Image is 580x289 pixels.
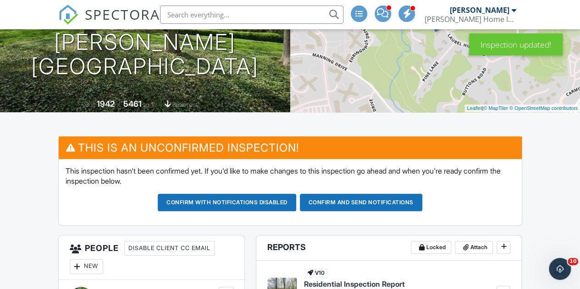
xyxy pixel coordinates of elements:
div: Inspection updated! [469,33,563,55]
div: 1942 [97,99,115,109]
a: Leaflet [467,105,482,111]
span: SPECTORA [85,5,160,24]
span: sq. ft. [143,101,156,108]
div: Doherty Home Inspections [425,15,516,24]
span: 10 [568,258,578,265]
div: 5461 [123,99,142,109]
span: basement [172,101,197,108]
a: © OpenStreetMap contributors [509,105,578,111]
button: Confirm and send notifications [300,194,422,211]
div: | [464,104,580,112]
iframe: Intercom live chat [549,258,571,280]
img: The Best Home Inspection Software - Spectora [58,5,78,25]
h3: This is an Unconfirmed Inspection! [59,136,522,159]
div: New [70,259,103,274]
a: © MapTiler [483,105,508,111]
div: [PERSON_NAME] [450,5,509,15]
div: Disable Client CC Email [124,241,215,256]
h1: [STREET_ADDRESS][PERSON_NAME] [GEOGRAPHIC_DATA] [15,6,276,78]
span: Built [85,101,95,108]
p: This inspection hasn't been confirmed yet. If you'd like to make changes to this inspection go ah... [66,166,515,186]
h3: People [59,235,245,280]
input: Search everything... [160,5,343,24]
a: SPECTORA [58,12,160,32]
button: Confirm with notifications disabled [158,194,296,211]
